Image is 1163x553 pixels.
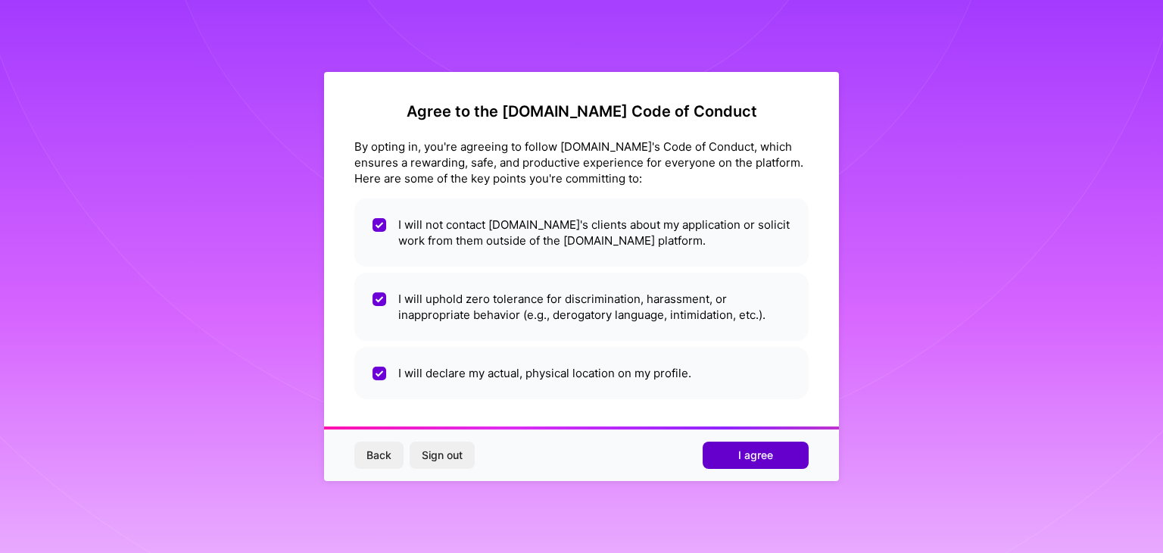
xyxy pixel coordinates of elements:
li: I will not contact [DOMAIN_NAME]'s clients about my application or solicit work from them outside... [354,198,809,267]
h2: Agree to the [DOMAIN_NAME] Code of Conduct [354,102,809,120]
span: Back [366,448,391,463]
button: Sign out [410,442,475,469]
div: By opting in, you're agreeing to follow [DOMAIN_NAME]'s Code of Conduct, which ensures a rewardin... [354,139,809,186]
span: Sign out [422,448,463,463]
li: I will uphold zero tolerance for discrimination, harassment, or inappropriate behavior (e.g., der... [354,273,809,341]
span: I agree [738,448,773,463]
button: Back [354,442,404,469]
button: I agree [703,442,809,469]
li: I will declare my actual, physical location on my profile. [354,347,809,399]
